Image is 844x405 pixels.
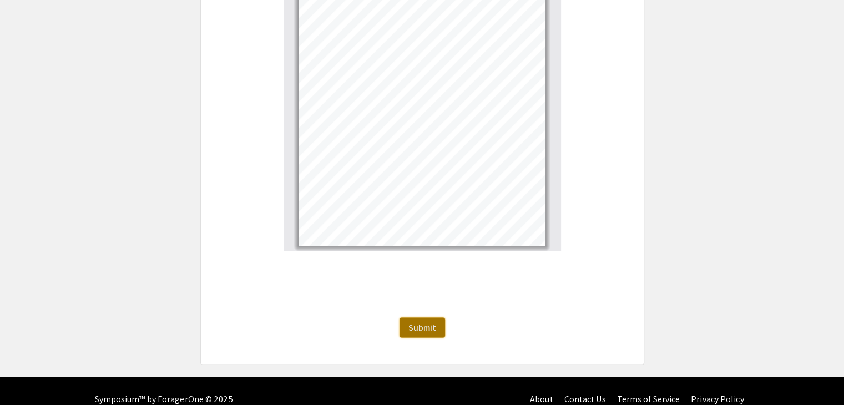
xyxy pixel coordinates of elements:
a: About [530,393,553,404]
span: Submit [408,321,436,333]
button: Submit [400,317,445,337]
iframe: Chat [8,355,47,397]
a: Privacy Policy [691,393,744,404]
a: Terms of Service [616,393,680,404]
a: Contact Us [564,393,605,404]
